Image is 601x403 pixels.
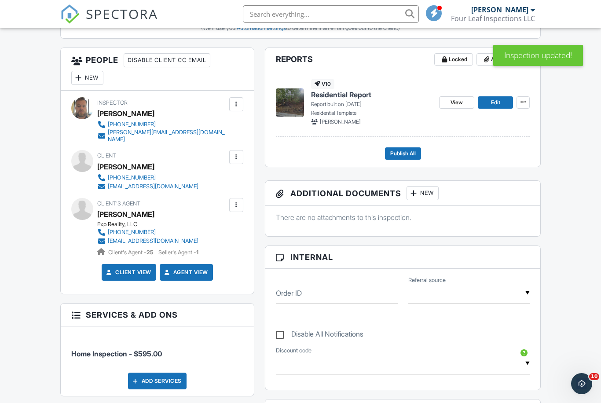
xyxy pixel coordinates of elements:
input: Search everything... [243,5,419,23]
strong: 25 [147,249,154,256]
span: Client's Agent - [108,249,155,256]
h3: People [61,48,254,91]
div: Add Services [128,373,187,389]
div: [PHONE_NUMBER] [108,174,156,181]
span: 10 [589,373,599,380]
div: Disable Client CC Email [124,53,210,67]
div: [PERSON_NAME] [97,160,154,173]
strong: 1 [196,249,198,256]
span: Home Inspection - $595.00 [71,349,162,358]
label: Referral source [408,276,446,284]
h3: Additional Documents [265,181,540,206]
a: Agent View [163,268,208,277]
label: Order ID [276,288,302,298]
div: New [71,71,103,85]
span: Inspector [97,99,128,106]
div: Exp Reality, LLC [97,221,205,228]
img: The Best Home Inspection Software - Spectora [60,4,80,24]
a: [EMAIL_ADDRESS][DOMAIN_NAME] [97,237,198,245]
a: [PERSON_NAME] [97,208,154,221]
a: Automation settings [237,25,286,31]
span: Client's Agent [97,200,140,207]
h3: Internal [265,246,540,269]
div: Four Leaf Inspections LLC [451,14,535,23]
div: [PERSON_NAME] [97,107,154,120]
div: [PHONE_NUMBER] [108,229,156,236]
a: [PHONE_NUMBER] [97,173,198,182]
a: [PHONE_NUMBER] [97,120,227,129]
a: Client View [105,268,151,277]
div: [PHONE_NUMBER] [108,121,156,128]
span: Seller's Agent - [158,249,198,256]
div: New [407,186,439,200]
span: SPECTORA [86,4,158,23]
label: Disable All Notifications [276,330,363,341]
li: Service: Home Inspection [71,333,243,366]
h3: Services & Add ons [61,304,254,326]
a: [PERSON_NAME][EMAIL_ADDRESS][DOMAIN_NAME] [97,129,227,143]
a: SPECTORA [60,12,158,30]
div: [PERSON_NAME] [471,5,528,14]
div: Inspection updated! [493,45,583,66]
a: [PHONE_NUMBER] [97,228,198,237]
div: [EMAIL_ADDRESS][DOMAIN_NAME] [108,238,198,245]
iframe: Intercom live chat [571,373,592,394]
div: [PERSON_NAME][EMAIL_ADDRESS][DOMAIN_NAME] [108,129,227,143]
label: Discount code [276,347,311,355]
a: [EMAIL_ADDRESS][DOMAIN_NAME] [97,182,198,191]
span: Client [97,152,116,159]
p: There are no attachments to this inspection. [276,212,530,222]
div: [EMAIL_ADDRESS][DOMAIN_NAME] [108,183,198,190]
